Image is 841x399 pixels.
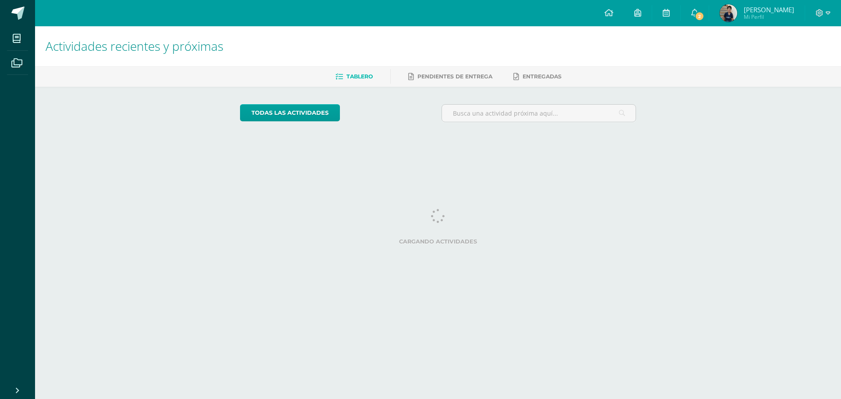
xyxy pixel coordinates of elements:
a: Tablero [336,70,373,84]
a: Entregadas [513,70,562,84]
span: Actividades recientes y próximas [46,38,223,54]
span: Entregadas [523,73,562,80]
a: Pendientes de entrega [408,70,492,84]
span: Tablero [346,73,373,80]
input: Busca una actividad próxima aquí... [442,105,636,122]
span: Pendientes de entrega [417,73,492,80]
label: Cargando actividades [240,238,636,245]
span: 2 [695,11,704,21]
img: 1535c0312ae203c30d44d59aa01203f9.png [720,4,737,22]
span: Mi Perfil [744,13,794,21]
a: todas las Actividades [240,104,340,121]
span: [PERSON_NAME] [744,5,794,14]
